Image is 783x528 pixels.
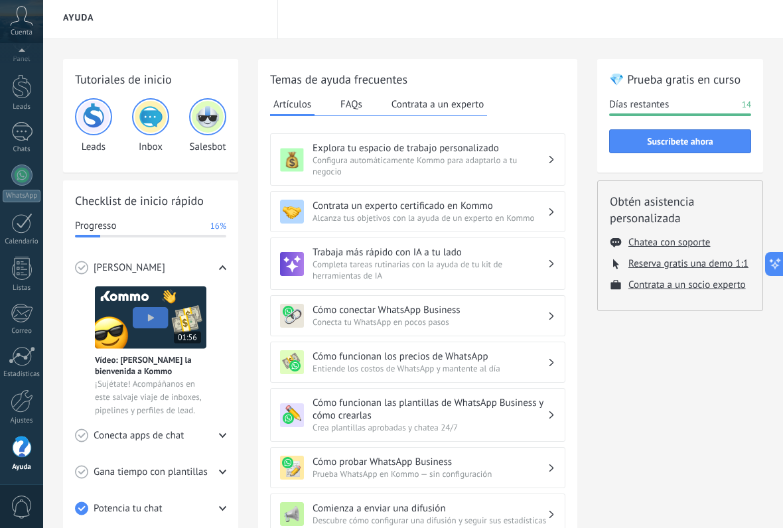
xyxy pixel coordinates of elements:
[313,155,547,177] span: Configura automáticamente Kommo para adaptarlo a tu negocio
[313,502,547,515] h3: Comienza a enviar una difusión
[189,98,226,153] div: Salesbot
[270,71,565,88] h2: Temas de ayuda frecuentes
[647,137,713,146] span: Suscríbete ahora
[313,397,547,422] h3: Cómo funcionan las plantillas de WhatsApp Business y cómo crearlas
[3,145,41,154] div: Chats
[3,327,41,336] div: Correo
[313,468,547,480] span: Prueba WhatsApp en Kommo — sin configuración
[313,212,547,224] span: Alcanza tus objetivos con la ayuda de un experto en Kommo
[313,246,547,259] h3: Trabaja más rápido con IA a tu lado
[75,220,116,233] span: Progresso
[95,286,206,349] img: Meet video
[388,94,487,114] button: Contrata a un experto
[313,259,547,281] span: Completa tareas rutinarias con la ayuda de tu kit de herramientas de IA
[313,515,547,526] span: Descubre cómo configurar una difusión y seguir sus estadísticas
[337,94,366,114] button: FAQs
[270,94,315,116] button: Artículos
[313,350,547,363] h3: Cómo funcionan los precios de WhatsApp
[628,279,746,291] button: Contrata a un socio experto
[94,261,165,275] span: [PERSON_NAME]
[3,370,41,379] div: Estadísticas
[3,237,41,246] div: Calendario
[3,417,41,425] div: Ajustes
[210,220,226,233] span: 16%
[609,98,669,111] span: Días restantes
[313,363,547,374] span: Entiende los costos de WhatsApp y mantente al día
[132,98,169,153] div: Inbox
[313,200,547,212] h3: Contrata un experto certificado en Kommo
[628,257,748,270] button: Reserva gratis una demo 1:1
[313,422,547,433] span: Crea plantillas aprobadas y chatea 24/7
[94,502,163,515] span: Potencia tu chat
[94,466,208,479] span: Gana tiempo con plantillas
[94,429,184,442] span: Conecta apps de chat
[75,98,112,153] div: Leads
[610,193,750,226] h2: Obtén asistencia personalizada
[11,29,33,37] span: Cuenta
[313,304,547,316] h3: Cómo conectar WhatsApp Business
[95,377,206,417] span: ¡Sujétate! Acompáñanos en este salvaje viaje de inboxes, pipelines y perfiles de lead.
[313,142,547,155] h3: Explora tu espacio de trabajo personalizado
[628,236,710,249] button: Chatea con soporte
[313,456,547,468] h3: Cómo probar WhatsApp Business
[313,316,547,328] span: Conecta tu WhatsApp en pocos pasos
[3,284,41,293] div: Listas
[609,129,751,153] button: Suscríbete ahora
[609,71,751,88] h2: 💎 Prueba gratis en curso
[3,190,40,202] div: WhatsApp
[3,103,41,111] div: Leads
[742,98,751,111] span: 14
[95,354,206,377] span: Vídeo: [PERSON_NAME] la bienvenida a Kommo
[75,71,226,88] h2: Tutoriales de inicio
[3,463,41,472] div: Ayuda
[75,192,226,209] h2: Checklist de inicio rápido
